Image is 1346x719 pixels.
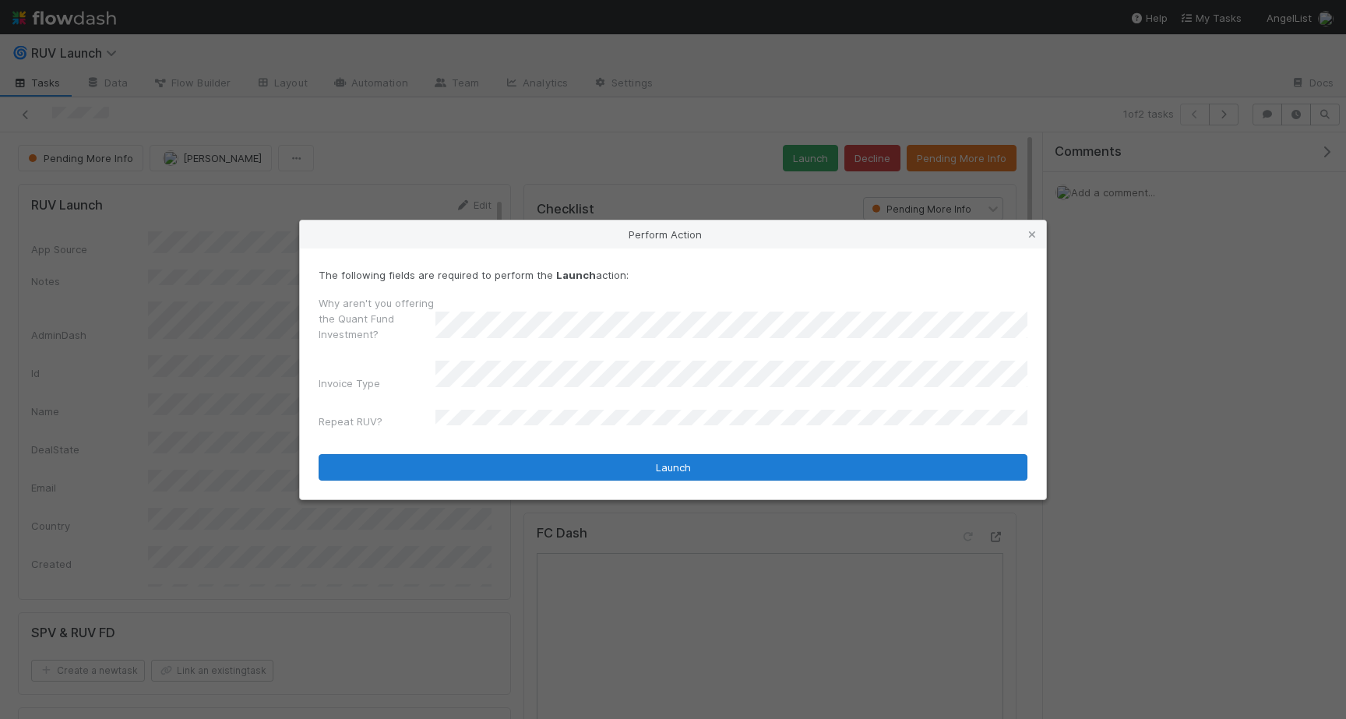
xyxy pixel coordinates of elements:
label: Repeat RUV? [319,414,382,429]
label: Why aren't you offering the Quant Fund Investment? [319,295,435,342]
strong: Launch [556,269,596,281]
p: The following fields are required to perform the action: [319,267,1027,283]
div: Perform Action [300,220,1046,248]
button: Launch [319,454,1027,481]
label: Invoice Type [319,375,380,391]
